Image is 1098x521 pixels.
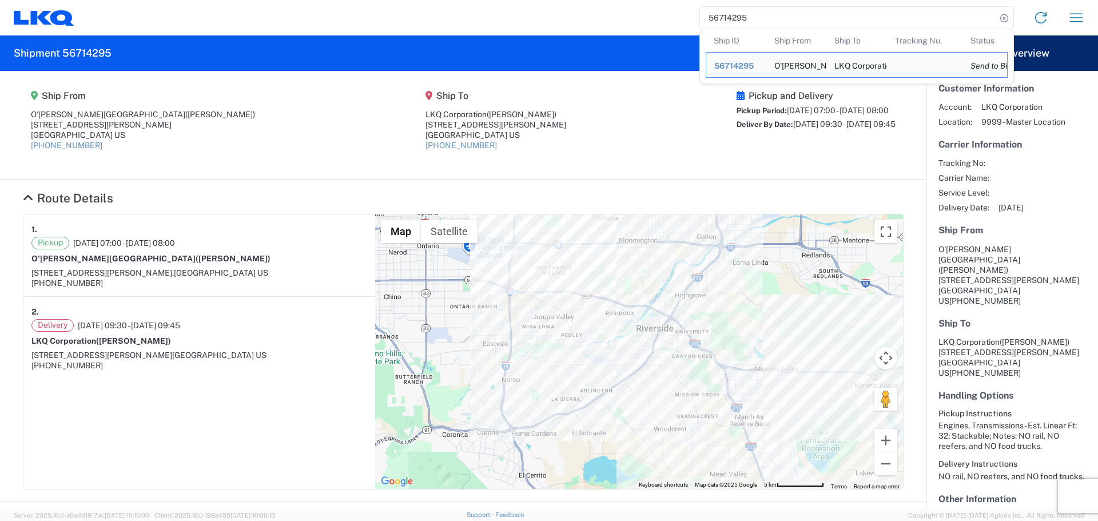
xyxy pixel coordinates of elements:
[421,220,478,243] button: Show satellite imagery
[831,483,847,490] a: Terms
[938,117,972,127] span: Location:
[938,102,972,112] span: Account:
[31,237,69,249] span: Pickup
[938,225,1086,236] h5: Ship From
[154,512,275,519] span: Client: 2025.18.0-198a450
[874,452,897,475] button: Zoom out
[826,29,887,52] th: Ship To
[981,117,1065,127] span: 9999 - Master Location
[31,120,255,130] div: [STREET_ADDRESS][PERSON_NAME]
[425,109,566,120] div: LKQ Corporation
[737,106,787,115] span: Pickup Period:
[31,305,39,319] strong: 2.
[31,141,102,150] a: [PHONE_NUMBER]
[938,420,1086,451] div: Engines, Transmissions - Est. Linear Ft: 32; Stackable; Notes: NO rail, NO reefers, and NO food t...
[874,388,897,411] button: Drag Pegman onto the map to open Street View
[938,471,1086,482] div: NO rail, NO reefers, and NO food trucks.
[381,220,421,243] button: Show street map
[793,120,896,129] span: [DATE] 09:30 - [DATE] 09:45
[949,368,1021,377] span: [PHONE_NUMBER]
[938,459,1086,469] h6: Delivery Instructions
[887,29,962,52] th: Tracking Nu.
[938,337,1079,357] span: LKQ Corporation [STREET_ADDRESS][PERSON_NAME]
[949,296,1021,305] span: [PHONE_NUMBER]
[938,318,1086,329] h5: Ship To
[766,29,827,52] th: Ship From
[787,106,889,115] span: [DATE] 07:00 - [DATE] 08:00
[854,483,900,490] a: Report a map error
[73,238,175,248] span: [DATE] 07:00 - [DATE] 08:00
[874,220,897,243] button: Toggle fullscreen view
[998,202,1024,213] span: [DATE]
[14,512,149,519] span: Server: 2025.18.0-a0edd1917ac
[938,173,989,183] span: Carrier Name:
[31,109,255,120] div: O'[PERSON_NAME][GEOGRAPHIC_DATA]
[737,120,793,129] span: Deliver By Date:
[31,319,74,332] span: Delivery
[425,90,566,101] h5: Ship To
[764,482,777,488] span: 5 km
[874,429,897,452] button: Zoom in
[1000,337,1069,347] span: ([PERSON_NAME])
[938,390,1086,401] h5: Handling Options
[105,512,149,519] span: [DATE] 10:10:00
[196,254,270,263] span: ([PERSON_NAME])
[700,7,996,29] input: Shipment, tracking or reference number
[938,139,1086,150] h5: Carrier Information
[970,61,999,71] div: Send to Bid
[31,130,255,140] div: [GEOGRAPHIC_DATA] US
[714,61,754,70] span: 56714295
[737,90,896,101] h5: Pickup and Delivery
[467,511,495,518] a: Support
[761,481,828,489] button: Map Scale: 5 km per 79 pixels
[425,141,497,150] a: [PHONE_NUMBER]
[938,494,1086,504] h5: Other Information
[31,268,174,277] span: [STREET_ADDRESS][PERSON_NAME],
[172,351,266,360] span: [GEOGRAPHIC_DATA] US
[378,474,416,489] a: Open this area in Google Maps (opens a new window)
[938,265,1008,275] span: ([PERSON_NAME])
[425,120,566,130] div: [STREET_ADDRESS][PERSON_NAME]
[981,102,1065,112] span: LKQ Corporation
[96,336,171,345] span: ([PERSON_NAME])
[185,110,255,119] span: ([PERSON_NAME])
[487,110,556,119] span: ([PERSON_NAME])
[425,130,566,140] div: [GEOGRAPHIC_DATA] US
[31,336,171,345] strong: LKQ Corporation
[938,409,1086,419] h6: Pickup Instructions
[938,83,1086,94] h5: Customer Information
[230,512,275,519] span: [DATE] 10:06:13
[834,53,879,77] div: LKQ Corporation
[706,29,766,52] th: Ship ID
[174,268,268,277] span: [GEOGRAPHIC_DATA] US
[31,90,255,101] h5: Ship From
[14,46,112,60] h2: Shipment 56714295
[938,245,1020,264] span: O'[PERSON_NAME][GEOGRAPHIC_DATA]
[714,61,758,71] div: 56714295
[938,188,989,198] span: Service Level:
[78,320,180,331] span: [DATE] 09:30 - [DATE] 09:45
[938,244,1086,306] address: [GEOGRAPHIC_DATA] US
[938,158,989,168] span: Tracking No:
[774,53,819,77] div: O'Reilly Moreno Valley
[938,337,1086,378] address: [GEOGRAPHIC_DATA] US
[495,511,524,518] a: Feedback
[639,481,688,489] button: Keyboard shortcuts
[378,474,416,489] img: Google
[874,347,897,369] button: Map camera controls
[695,482,757,488] span: Map data ©2025 Google
[938,202,989,213] span: Delivery Date:
[31,222,37,237] strong: 1.
[31,254,270,263] strong: O'[PERSON_NAME][GEOGRAPHIC_DATA]
[938,276,1079,285] span: [STREET_ADDRESS][PERSON_NAME]
[706,29,1013,83] table: Search Results
[962,29,1008,52] th: Status
[31,278,367,288] div: [PHONE_NUMBER]
[23,191,113,205] a: Hide Details
[31,360,367,371] div: [PHONE_NUMBER]
[31,351,172,360] span: [STREET_ADDRESS][PERSON_NAME]
[908,510,1084,520] span: Copyright © [DATE]-[DATE] Agistix Inc., All Rights Reserved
